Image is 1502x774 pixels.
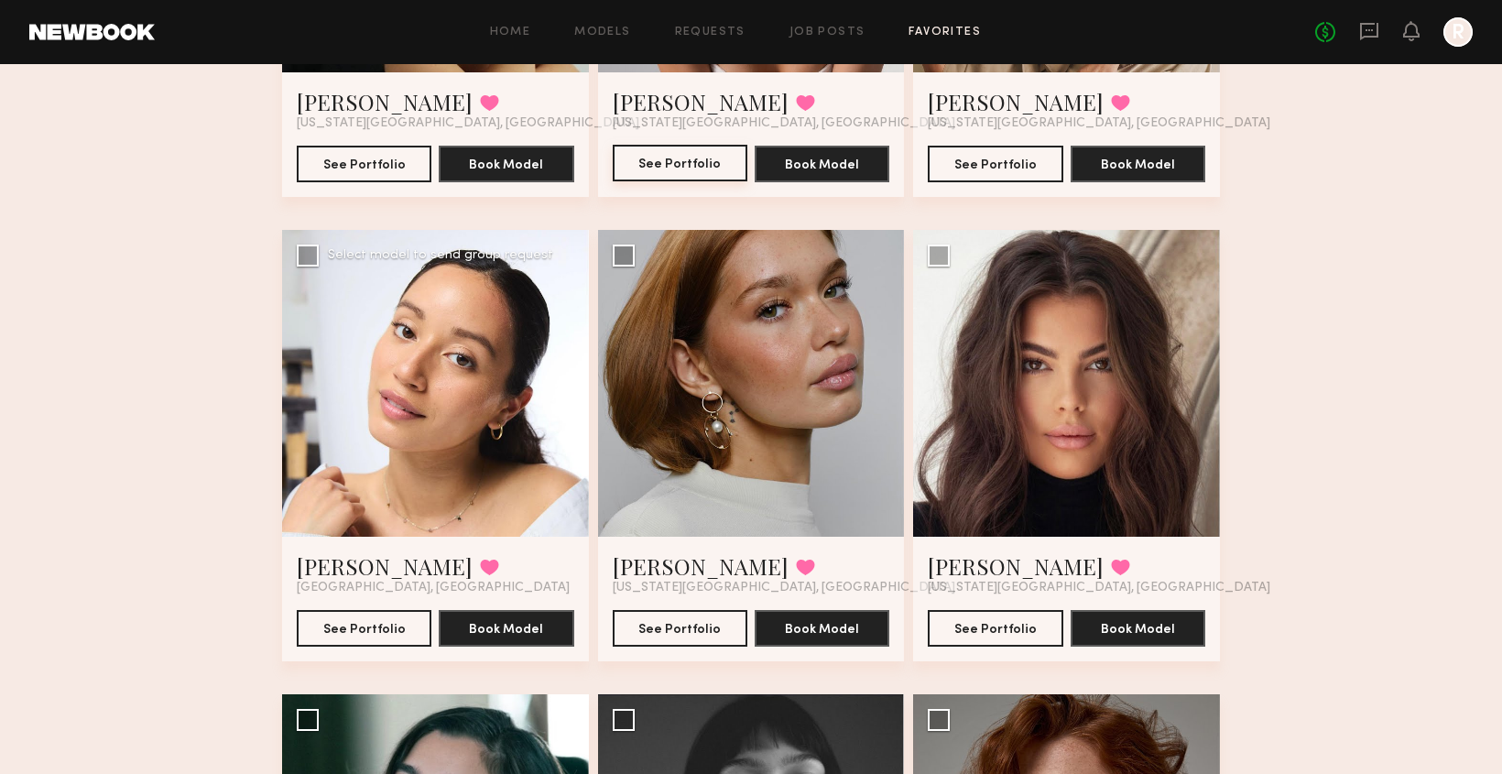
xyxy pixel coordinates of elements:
button: See Portfolio [297,146,431,182]
a: [PERSON_NAME] [297,87,473,116]
a: Models [574,27,630,38]
button: See Portfolio [928,610,1062,647]
button: See Portfolio [928,146,1062,182]
a: Book Model [755,156,889,171]
a: Job Posts [789,27,865,38]
a: R [1443,17,1473,47]
a: Book Model [1071,156,1205,171]
button: Book Model [1071,610,1205,647]
span: [US_STATE][GEOGRAPHIC_DATA], [GEOGRAPHIC_DATA] [928,116,1270,131]
span: [US_STATE][GEOGRAPHIC_DATA], [GEOGRAPHIC_DATA] [928,581,1270,595]
a: [PERSON_NAME] [928,87,1104,116]
button: Book Model [755,610,889,647]
button: See Portfolio [613,610,747,647]
a: [PERSON_NAME] [297,551,473,581]
button: See Portfolio [613,145,747,181]
a: Requests [675,27,746,38]
button: Book Model [755,146,889,182]
a: Book Model [755,620,889,636]
button: Book Model [439,610,573,647]
a: [PERSON_NAME] [613,87,789,116]
a: Book Model [439,156,573,171]
a: Book Model [439,620,573,636]
a: [PERSON_NAME] [613,551,789,581]
button: See Portfolio [297,610,431,647]
span: [US_STATE][GEOGRAPHIC_DATA], [GEOGRAPHIC_DATA] [297,116,639,131]
a: Home [490,27,531,38]
a: Favorites [909,27,981,38]
span: [US_STATE][GEOGRAPHIC_DATA], [GEOGRAPHIC_DATA] [613,581,955,595]
span: [US_STATE][GEOGRAPHIC_DATA], [GEOGRAPHIC_DATA] [613,116,955,131]
a: See Portfolio [613,146,747,182]
a: Book Model [1071,620,1205,636]
button: Book Model [1071,146,1205,182]
button: Book Model [439,146,573,182]
span: [GEOGRAPHIC_DATA], [GEOGRAPHIC_DATA] [297,581,570,595]
div: Select model to send group request [328,249,553,262]
a: [PERSON_NAME] [928,551,1104,581]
